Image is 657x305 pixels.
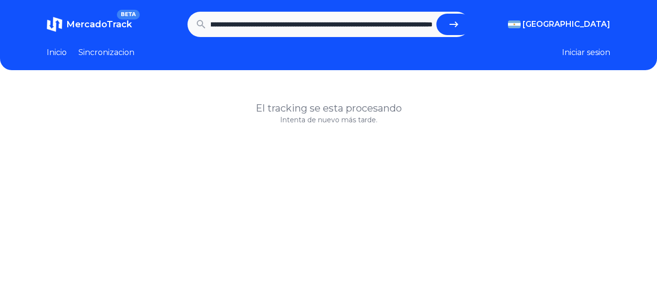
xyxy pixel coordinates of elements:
button: [GEOGRAPHIC_DATA] [508,19,610,30]
a: Inicio [47,47,67,58]
img: MercadoTrack [47,17,62,32]
button: Iniciar sesion [562,47,610,58]
span: BETA [117,10,140,19]
span: MercadoTrack [66,19,132,30]
p: Intenta de nuevo más tarde. [47,115,610,125]
a: Sincronizacion [78,47,134,58]
span: [GEOGRAPHIC_DATA] [523,19,610,30]
a: MercadoTrackBETA [47,17,132,32]
img: Argentina [508,20,521,28]
h1: El tracking se esta procesando [47,101,610,115]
